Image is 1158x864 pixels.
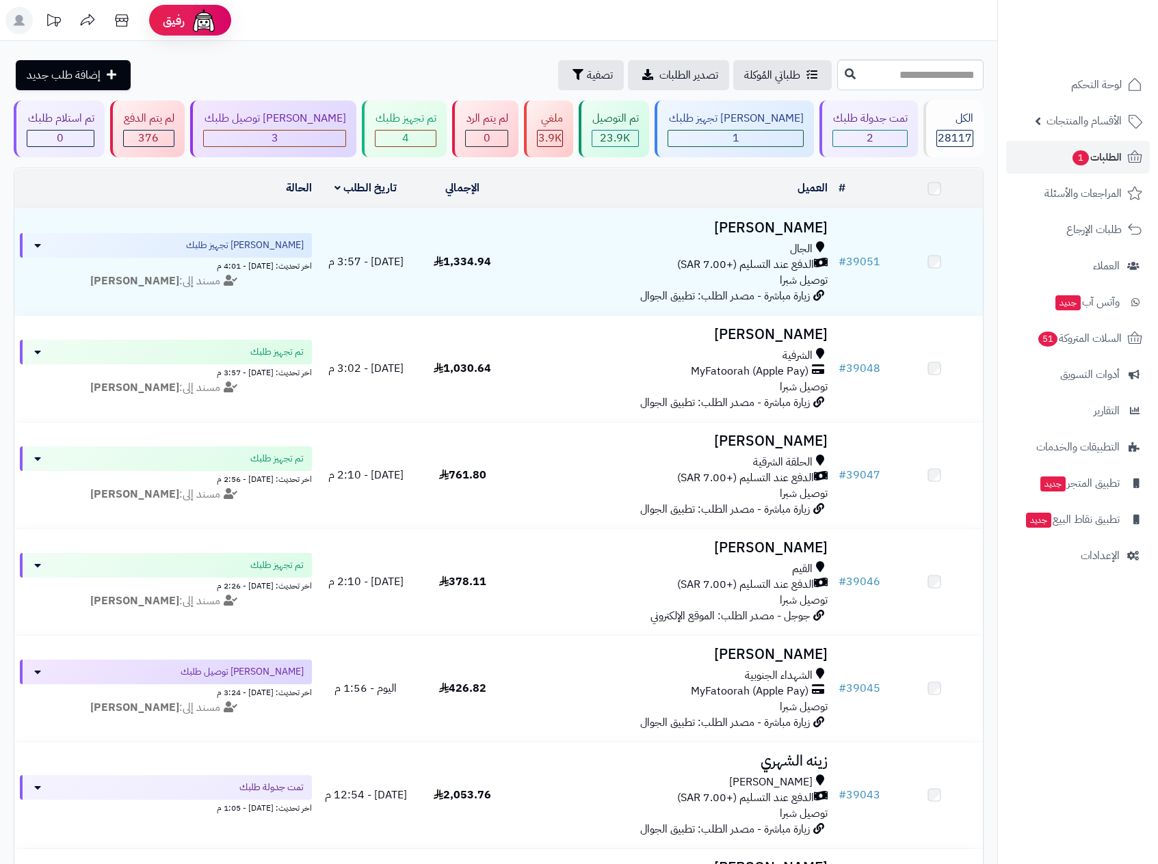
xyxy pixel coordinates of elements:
span: الدفع عند التسليم (+7.00 SAR) [677,257,814,273]
span: الشهداء الجنوبية [745,668,813,684]
a: لم يتم الدفع 376 [107,100,188,157]
a: تم استلام طلبك 0 [11,100,107,157]
span: تمت جدولة طلبك [239,781,304,794]
div: مسند إلى: [10,487,322,502]
span: المراجعات والأسئلة [1044,184,1122,203]
a: التقارير [1006,394,1150,427]
span: # [839,787,846,803]
div: الكل [936,111,973,126]
a: إضافة طلب جديد [16,60,131,90]
span: MyFatoorah (Apple Pay) [691,684,808,699]
span: توصيل شبرا [780,592,828,608]
span: زيارة مباشرة - مصدر الطلب: تطبيق الجوال [640,288,810,304]
span: # [839,467,846,483]
span: العملاء [1093,256,1120,275]
a: لوحة التحكم [1006,68,1150,101]
div: مسند إلى: [10,593,322,609]
span: توصيل شبرا [780,272,828,288]
a: العميل [798,180,828,196]
span: تصدير الطلبات [659,67,718,83]
span: الشرفية [782,348,813,364]
a: تم تجهيز طلبك 4 [359,100,450,157]
span: لوحة التحكم [1071,75,1122,94]
span: توصيل شبرا [780,805,828,822]
a: وآتس آبجديد [1006,286,1150,319]
span: 426.82 [439,680,486,697]
a: #39051 [839,254,880,270]
span: 1,334.94 [434,254,491,270]
div: اخر تحديث: [DATE] - 4:01 م [20,258,312,272]
span: 1,030.64 [434,360,491,377]
span: 28117 [938,130,972,146]
span: جديد [1040,476,1066,491]
span: القيم [792,561,813,577]
div: مسند إلى: [10,700,322,716]
h3: [PERSON_NAME] [516,647,828,662]
a: #39043 [839,787,880,803]
a: #39048 [839,360,880,377]
span: 0 [57,130,64,146]
span: تطبيق المتجر [1039,474,1120,493]
span: طلباتي المُوكلة [744,67,800,83]
div: تم استلام طلبك [27,111,94,126]
div: اخر تحديث: [DATE] - 1:05 م [20,800,312,814]
span: توصيل شبرا [780,485,828,502]
span: [PERSON_NAME] [729,774,813,790]
span: زيارة مباشرة - مصدر الطلب: تطبيق الجوال [640,501,810,517]
span: 376 [138,130,159,146]
div: اخر تحديث: [DATE] - 2:56 م [20,471,312,485]
div: 376 [124,131,174,146]
span: الحلقة الشرقية [753,455,813,470]
a: تطبيق المتجرجديد [1006,467,1150,500]
strong: [PERSON_NAME] [90,699,179,716]
a: العملاء [1006,249,1150,282]
span: 4 [402,130,409,146]
a: السلات المتروكة51 [1006,322,1150,355]
a: طلباتي المُوكلة [733,60,832,90]
a: التطبيقات والخدمات [1006,431,1150,463]
div: اخر تحديث: [DATE] - 3:57 م [20,364,312,379]
span: التقارير [1094,401,1120,420]
span: التطبيقات والخدمات [1036,437,1120,457]
div: 0 [466,131,508,146]
span: [DATE] - 3:57 م [328,254,404,270]
img: logo-2.png [1065,10,1145,39]
span: 2,053.76 [434,787,491,803]
span: وآتس آب [1054,293,1120,312]
a: تاريخ الطلب [334,180,397,196]
span: زيارة مباشرة - مصدر الطلب: تطبيق الجوال [640,714,810,731]
span: [PERSON_NAME] توصيل طلبك [181,665,304,679]
h3: [PERSON_NAME] [516,540,828,556]
span: تم تجهيز طلبك [250,452,304,465]
a: ملغي 3.9K [521,100,576,157]
a: [PERSON_NAME] توصيل طلبك 3 [187,100,359,157]
span: زيارة مباشرة - مصدر الطلب: تطبيق الجوال [640,394,810,411]
strong: [PERSON_NAME] [90,379,179,396]
div: تم تجهيز طلبك [375,111,437,126]
span: الدفع عند التسليم (+7.00 SAR) [677,577,814,593]
button: تصفية [558,60,624,90]
div: 3864 [538,131,562,146]
span: الإعدادات [1081,546,1120,565]
span: الدفع عند التسليم (+7.00 SAR) [677,470,814,486]
span: إضافة طلب جديد [27,67,101,83]
span: 378.11 [439,573,486,590]
h3: زينه الشهري [516,753,828,769]
span: تم تجهيز طلبك [250,558,304,572]
span: 3 [272,130,278,146]
a: #39046 [839,573,880,590]
span: [PERSON_NAME] تجهيز طلبك [186,239,304,252]
span: الدفع عند التسليم (+7.00 SAR) [677,790,814,806]
div: 1 [668,131,803,146]
strong: [PERSON_NAME] [90,593,179,609]
div: 4 [376,131,436,146]
span: تم تجهيز طلبك [250,345,304,359]
a: تصدير الطلبات [628,60,729,90]
a: الطلبات1 [1006,141,1150,174]
a: الحالة [286,180,312,196]
span: رفيق [163,12,185,29]
div: مسند إلى: [10,380,322,396]
span: 2 [867,130,873,146]
a: تم التوصيل 23.9K [576,100,653,157]
span: جديد [1026,513,1051,528]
